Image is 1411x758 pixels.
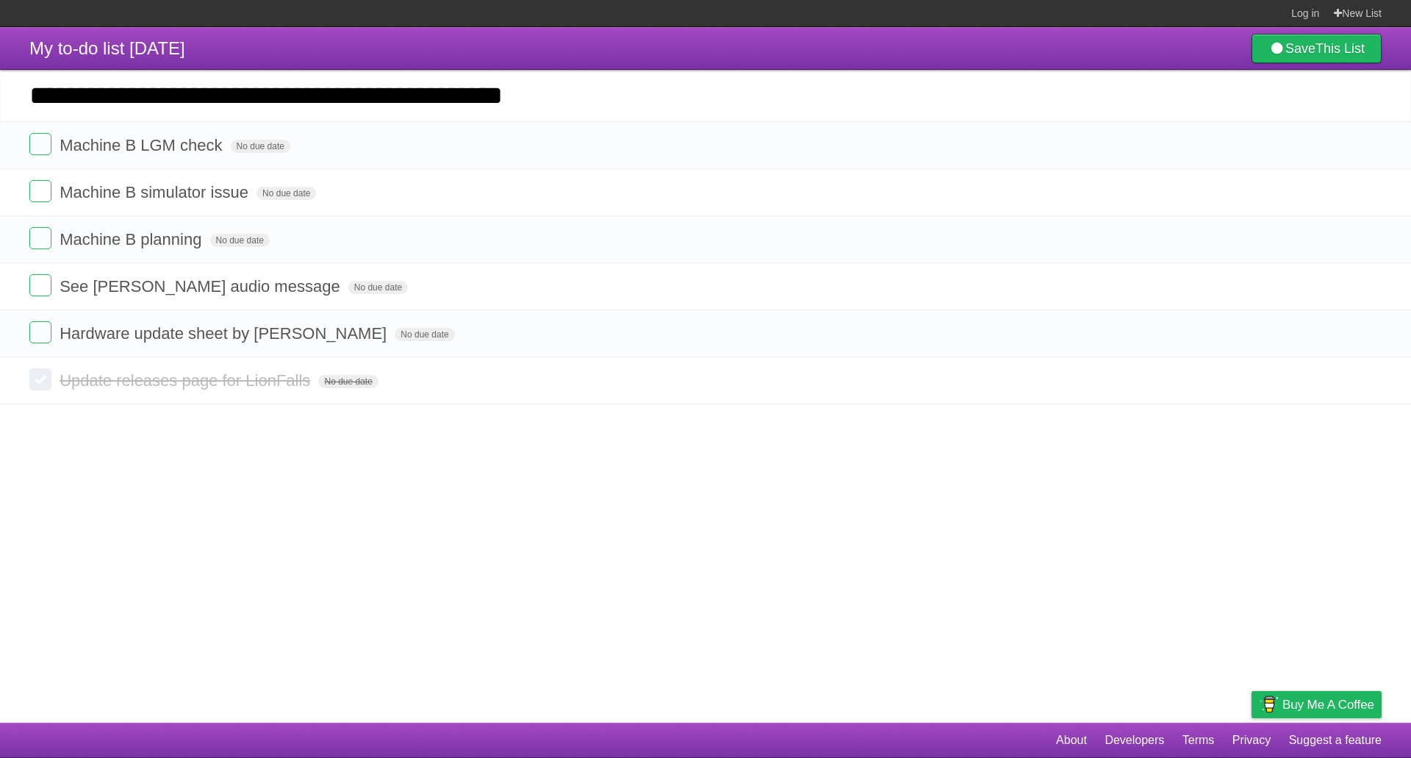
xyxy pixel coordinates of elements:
label: Done [29,274,51,296]
label: Done [29,133,51,155]
a: Terms [1182,726,1215,754]
span: See [PERSON_NAME] audio message [60,277,344,296]
span: No due date [348,281,408,294]
label: Done [29,180,51,202]
a: Suggest a feature [1289,726,1382,754]
a: Developers [1105,726,1164,754]
label: Done [29,368,51,390]
span: No due date [256,187,316,200]
img: Buy me a coffee [1259,692,1279,717]
a: Buy me a coffee [1252,691,1382,718]
span: No due date [210,234,270,247]
span: No due date [395,328,454,341]
span: Machine B LGM check [60,136,226,154]
label: Done [29,227,51,249]
span: My to-do list [DATE] [29,38,185,58]
a: SaveThis List [1252,34,1382,63]
span: Machine B planning [60,230,205,249]
span: No due date [231,140,290,153]
span: Machine B simulator issue [60,183,252,201]
span: No due date [318,375,378,388]
span: Buy me a coffee [1282,692,1374,718]
span: Hardware update sheet by [PERSON_NAME] [60,324,390,343]
b: This List [1315,41,1365,56]
label: Done [29,321,51,343]
a: Privacy [1232,726,1271,754]
a: About [1056,726,1087,754]
span: Update releases page for LionFalls [60,371,314,390]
